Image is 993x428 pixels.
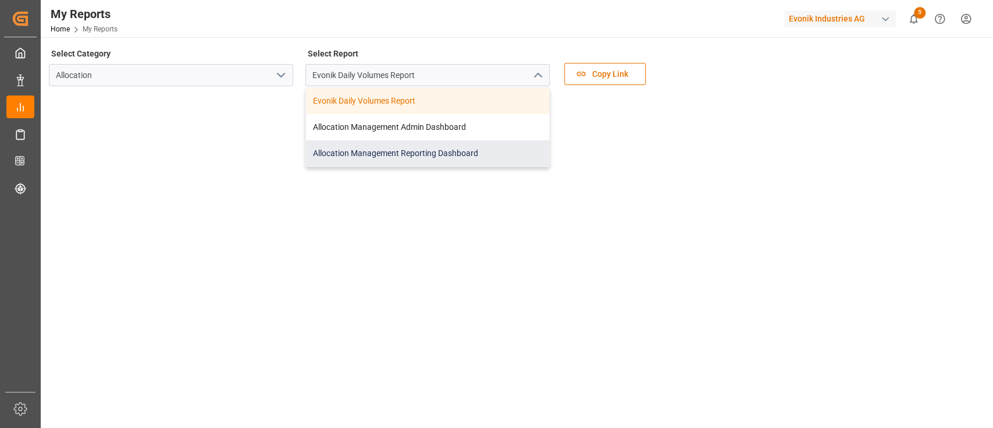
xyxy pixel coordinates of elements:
button: Copy Link [564,63,646,85]
a: Home [51,25,70,33]
div: Evonik Industries AG [784,10,896,27]
span: 5 [914,7,926,19]
button: show 5 new notifications [901,6,927,32]
div: My Reports [51,5,118,23]
input: Type to search/select [49,64,293,86]
label: Select Category [49,45,112,62]
label: Select Report [305,45,360,62]
button: close menu [528,66,546,84]
button: Help Center [927,6,953,32]
div: Allocation Management Reporting Dashboard [306,140,549,167]
input: Type to search/select [305,64,550,86]
button: Evonik Industries AG [784,8,901,30]
div: Allocation Management Admin Dashboard [306,114,549,140]
span: Copy Link [586,68,634,80]
button: open menu [272,66,289,84]
div: Evonik Daily Volumes Report [306,88,549,114]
